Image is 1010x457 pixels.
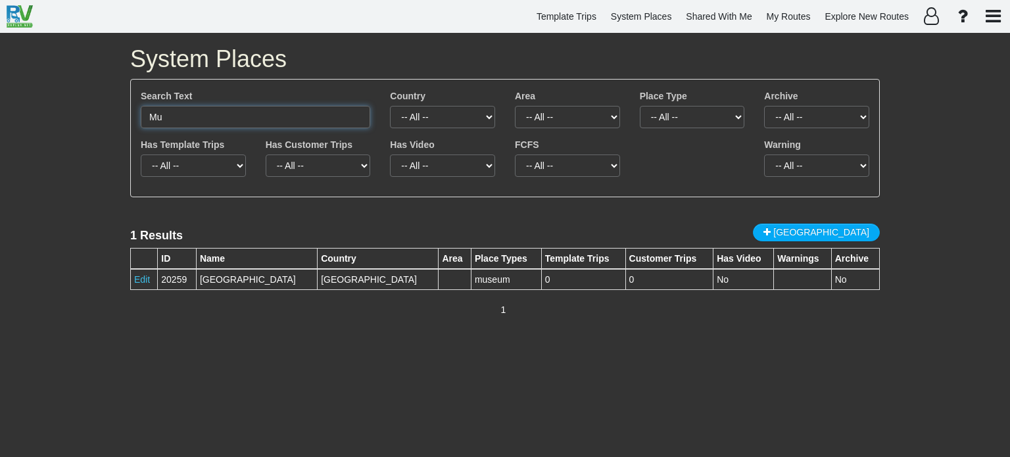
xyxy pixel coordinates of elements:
[196,248,317,269] th: Name
[774,248,831,269] th: Warnings
[541,248,625,269] th: Template Trips
[200,273,314,286] div: [GEOGRAPHIC_DATA]
[767,11,811,22] span: My Routes
[835,274,847,285] span: No
[318,269,439,290] td: [GEOGRAPHIC_DATA]
[831,248,879,269] th: Archive
[471,248,541,269] th: Place Types
[640,89,687,103] label: Place Type
[753,224,880,241] a: [GEOGRAPHIC_DATA]
[625,269,713,290] td: 0
[134,274,150,285] a: Edit
[686,11,752,22] span: Shared With Me
[130,45,287,72] span: System Places
[141,138,224,151] label: Has Template Trips
[130,229,183,242] lable: 1 Results
[717,274,729,285] span: No
[611,11,672,22] span: System Places
[501,304,506,315] span: 1
[605,4,678,30] a: System Places
[515,138,539,151] label: FCFS
[390,89,425,103] label: Country
[7,5,33,28] img: RvPlanetLogo.png
[761,4,817,30] a: My Routes
[390,138,434,151] label: Has Video
[266,138,352,151] label: Has Customer Trips
[141,89,192,103] label: Search Text
[541,269,625,290] td: 0
[819,4,915,30] a: Explore New Routes
[475,273,538,286] div: museum
[537,11,596,22] span: Template Trips
[764,138,800,151] label: Warning
[158,269,197,290] td: 20259
[515,89,535,103] label: Area
[764,89,798,103] label: Archive
[439,248,471,269] th: Area
[825,11,909,22] span: Explore New Routes
[531,4,602,30] a: Template Trips
[773,227,869,237] span: [GEOGRAPHIC_DATA]
[318,248,439,269] th: Country
[625,248,713,269] th: Customer Trips
[713,248,774,269] th: Has Video
[158,248,197,269] th: ID
[680,4,757,30] a: Shared With Me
